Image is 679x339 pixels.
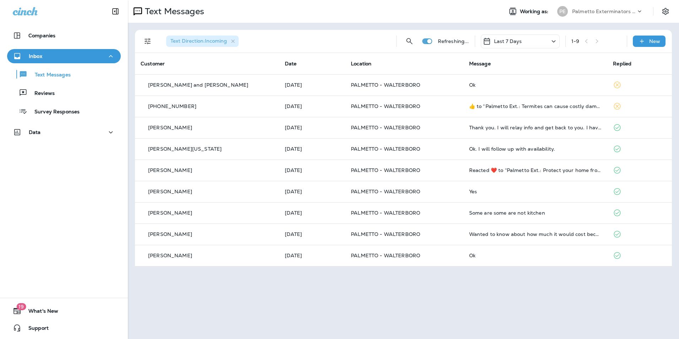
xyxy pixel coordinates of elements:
span: PALMETTO - WALTERBORO [351,252,420,259]
span: Message [469,60,491,67]
span: Replied [613,60,631,67]
p: Sep 23, 2025 01:23 PM [285,146,339,152]
div: Wanted to know about how much it would cost because I'm only on SS I live in a double wide 3 bedr... [469,231,602,237]
span: PALMETTO - WALTERBORO [351,167,420,173]
div: Ok [469,253,602,258]
span: PALMETTO - WALTERBORO [351,210,420,216]
span: PALMETTO - WALTERBORO [351,124,420,131]
p: Last 7 Days [494,38,522,44]
span: PALMETTO - WALTERBORO [351,188,420,195]
div: ​👍​ to “ Palmetto Ext.: Termites can cause costly damage to your home. Reply now to protect your ... [469,103,602,109]
p: Sep 22, 2025 01:18 PM [285,231,339,237]
p: Text Messages [142,6,204,17]
div: Reacted ❤️ to “Palmetto Ext.: Protect your home from ants, spiders, and other pests with Quarterl... [469,167,602,173]
p: Sep 22, 2025 01:17 PM [285,253,339,258]
span: PALMETTO - WALTERBORO [351,146,420,152]
p: Sep 23, 2025 01:53 PM [285,125,339,130]
button: Data [7,125,121,139]
p: Sep 22, 2025 08:09 PM [285,167,339,173]
button: Companies [7,28,121,43]
button: Reviews [7,85,121,100]
button: Collapse Sidebar [105,4,125,18]
p: Inbox [29,53,42,59]
p: [PERSON_NAME] [148,167,192,173]
span: PALMETTO - WALTERBORO [351,231,420,237]
button: Filters [141,34,155,48]
p: [PERSON_NAME] [148,125,192,130]
p: Sep 22, 2025 01:38 PM [285,189,339,194]
p: New [649,38,660,44]
button: 19What's New [7,304,121,318]
div: Ok. I will follow up with availability. [469,146,602,152]
p: Refreshing... [438,38,469,44]
button: Survey Responses [7,104,121,119]
button: Inbox [7,49,121,63]
p: Text Messages [28,72,71,79]
button: Support [7,321,121,335]
p: [PERSON_NAME] and [PERSON_NAME] [148,82,248,88]
div: 1 - 9 [571,38,579,44]
div: PE [557,6,568,17]
p: [PERSON_NAME] [148,231,192,237]
p: Sep 24, 2025 09:12 AM [285,103,339,109]
button: Settings [659,5,672,18]
div: Thank you. I will relay info and get back to you. I have a couple of questions. Do you know how l... [469,125,602,130]
span: PALMETTO - WALTERBORO [351,82,420,88]
span: Customer [141,60,165,67]
div: Yes [469,189,602,194]
p: Companies [28,33,55,38]
button: Search Messages [402,34,417,48]
p: [PERSON_NAME] [148,253,192,258]
span: Working as: [520,9,550,15]
p: Sep 22, 2025 01:31 PM [285,210,339,216]
p: Reviews [27,90,55,97]
span: Date [285,60,297,67]
span: Text Direction : Incoming [170,38,227,44]
p: Palmetto Exterminators LLC [572,9,636,14]
span: PALMETTO - WALTERBORO [351,103,420,109]
p: Data [29,129,41,135]
p: [PERSON_NAME] [148,189,192,194]
p: [PHONE_NUMBER] [148,103,196,109]
span: What's New [21,308,58,317]
div: Text Direction:Incoming [166,36,239,47]
p: Survey Responses [27,109,80,115]
button: Text Messages [7,67,121,82]
div: Some are some are not kitchen [469,210,602,216]
div: Ok [469,82,602,88]
p: [PERSON_NAME] [148,210,192,216]
p: Sep 26, 2025 06:45 PM [285,82,339,88]
span: 19 [16,303,26,310]
p: [PERSON_NAME][US_STATE] [148,146,222,152]
span: Support [21,325,49,334]
span: Location [351,60,371,67]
